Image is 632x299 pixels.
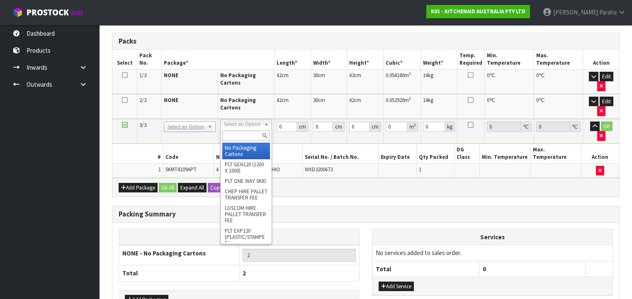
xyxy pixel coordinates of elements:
th: Temp. Required [457,50,484,69]
span: 4 SLICE TOASTER PISTACHIO [216,166,280,173]
th: Expiry Date [379,144,417,163]
th: Weight [421,50,457,69]
span: Expand All [180,184,204,191]
span: 0.054180 [386,72,404,79]
small: WMS [70,9,83,17]
div: cm [297,122,309,132]
th: Package [161,50,274,69]
span: 0 [487,97,489,104]
th: Length [274,50,311,69]
th: Packagings [119,229,360,245]
span: 0 [536,72,539,79]
span: 2/3 [139,97,146,104]
td: No services added to sales order. [372,245,613,261]
li: CHEP HIRE PALLET TRANSFER FEE [222,186,270,203]
div: cm [333,122,345,132]
th: Code [163,144,214,163]
th: Min. Temperature [480,144,530,163]
th: Name [214,144,302,163]
strong: No Packaging Cartons [220,97,256,111]
th: Cubic [384,50,421,69]
div: ℃ [521,122,532,132]
span: 30 [313,72,318,79]
sup: 3 [414,122,416,128]
th: Qty Packed [416,144,455,163]
div: kg [445,122,455,132]
span: Paraha [599,8,617,16]
span: [PERSON_NAME] [553,8,598,16]
button: OK [601,122,613,131]
button: Add Package [119,183,158,193]
th: Total [119,265,239,281]
th: Min. Temperature [484,50,534,69]
th: Pack No. [137,50,162,69]
li: PLT ONE WAY SKID [222,176,270,186]
span: 1 [158,166,161,173]
div: m [407,122,418,132]
th: Action [581,144,619,163]
th: Height [347,50,384,69]
td: cm [347,94,384,119]
td: ℃ [534,69,583,93]
li: No Packaging Cartons [222,143,270,159]
td: ℃ [484,69,534,93]
span: 43 [349,72,354,79]
strong: No Packaging Cartons [220,72,256,86]
span: 14 [423,97,428,104]
span: 1/3 [139,72,146,79]
button: Copy Selected [208,183,244,193]
button: Add Service [379,282,414,292]
span: Select an Option [168,122,204,132]
span: 5KMT4109APT [165,166,197,173]
span: WXD3200673 [305,166,333,173]
th: Max. Temperature [530,144,581,163]
th: # [112,144,163,163]
img: cube-alt.png [12,7,23,17]
th: Max. Temperature [534,50,583,69]
th: Select [112,50,137,69]
span: 42 [277,72,282,79]
span: 42 [277,97,282,104]
td: ℃ [484,94,534,119]
th: Services [372,229,613,245]
span: 0 [536,97,539,104]
td: cm [274,94,311,119]
td: ℃ [534,94,583,119]
td: cm [311,94,347,119]
li: PLT GEN120 (1200 X 1000) [222,159,270,176]
th: Action [583,50,619,69]
td: m [384,94,421,119]
span: 42 [349,97,354,104]
td: cm [347,69,384,93]
span: ProStock [27,7,69,18]
button: Expand All [178,183,207,193]
li: LOSCOM HIRE PALLET TRANSFER FEE [222,203,270,226]
td: kg [421,69,457,93]
th: DG Class [455,144,480,163]
sup: 3 [409,96,411,101]
span: 0 [483,265,486,273]
th: Width [311,50,347,69]
a: K01 - KITCHENAID AUSTRALIA PTY LTD [426,5,530,18]
span: 30 [313,97,318,104]
h3: Packs [119,37,613,45]
h3: Packing Summary [119,210,613,218]
span: 14 [423,72,428,79]
th: Total [372,261,479,277]
span: 3/3 [139,122,146,129]
sup: 3 [409,71,411,76]
span: 0 [487,72,489,79]
span: 1 [419,166,421,173]
td: cm [311,69,347,93]
th: Serial No. / Batch No. [302,144,378,163]
td: cm [274,69,311,93]
button: Ok All [159,183,177,193]
div: cm [369,122,381,132]
td: m [384,69,421,93]
button: Edit [600,72,613,82]
strong: K01 - KITCHENAID AUSTRALIA PTY LTD [431,8,525,15]
strong: NONE [164,72,178,79]
strong: NONE [164,97,178,104]
span: 0.052920 [386,97,404,104]
span: 2 [243,269,246,277]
